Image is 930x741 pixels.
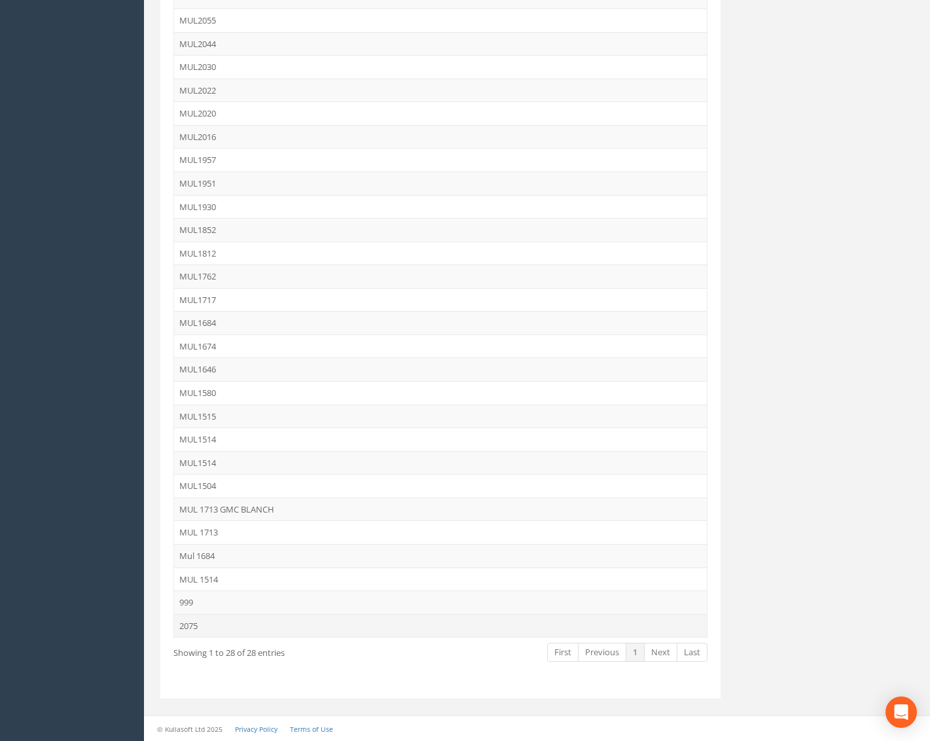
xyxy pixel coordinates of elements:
td: MUL2055 [174,9,707,32]
td: MUL1930 [174,195,707,219]
small: © Kullasoft Ltd 2025 [157,725,223,734]
td: MUL1684 [174,311,707,334]
td: MUL1957 [174,148,707,172]
td: MUL1515 [174,405,707,428]
td: MUL2022 [174,79,707,102]
td: MUL1812 [174,242,707,265]
td: Mul 1684 [174,544,707,568]
td: MUL2030 [174,55,707,79]
td: MUL1646 [174,357,707,381]
td: MUL 1514 [174,568,707,591]
td: MUL1674 [174,334,707,358]
a: Privacy Policy [235,725,277,734]
td: MUL1514 [174,451,707,475]
td: MUL1514 [174,427,707,451]
div: Open Intercom Messenger [885,696,917,728]
a: Terms of Use [290,725,333,734]
td: MUL1852 [174,218,707,242]
td: MUL1580 [174,381,707,405]
a: Next [644,643,677,662]
td: 999 [174,590,707,614]
td: MUL1504 [174,474,707,497]
td: MUL 1713 [174,520,707,544]
td: MUL2044 [174,32,707,56]
td: MUL2020 [174,101,707,125]
a: 1 [626,643,645,662]
td: 2075 [174,614,707,638]
td: MUL1762 [174,264,707,288]
a: Last [677,643,707,662]
div: Showing 1 to 28 of 28 entries [173,642,384,659]
td: MUL 1713 GMC BLANCH [174,497,707,521]
td: MUL1951 [174,172,707,195]
a: Previous [578,643,626,662]
a: First [547,643,579,662]
td: MUL1717 [174,288,707,312]
td: MUL2016 [174,125,707,149]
